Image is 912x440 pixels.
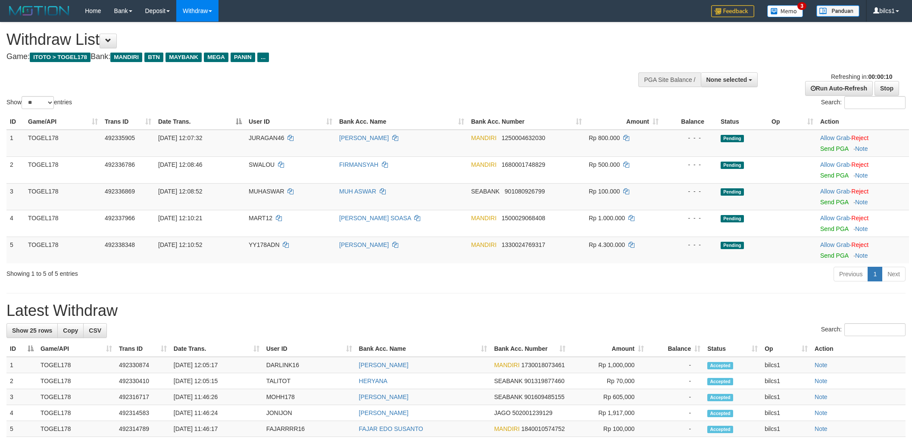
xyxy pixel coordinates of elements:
span: MANDIRI [110,53,142,62]
span: None selected [706,76,747,83]
a: Note [855,145,868,152]
span: Rp 800.000 [589,134,620,141]
td: 2 [6,156,25,183]
td: TOGEL178 [37,421,116,437]
span: Copy 1840010574752 to clipboard [521,425,565,432]
label: Search: [821,323,906,336]
span: MANDIRI [494,362,519,368]
h1: Latest Withdraw [6,302,906,319]
img: Feedback.jpg [711,5,754,17]
a: Reject [851,215,868,222]
td: TOGEL178 [37,389,116,405]
th: Status: activate to sort column ascending [704,341,761,357]
th: Bank Acc. Number: activate to sort column ascending [468,114,585,130]
td: · [817,210,909,237]
span: MAYBANK [166,53,202,62]
button: None selected [701,72,758,87]
td: · [817,156,909,183]
span: Accepted [707,378,733,385]
label: Show entries [6,96,72,109]
td: 3 [6,389,37,405]
td: TOGEL178 [25,130,101,157]
td: - [647,405,704,421]
a: Reject [851,134,868,141]
span: · [820,134,851,141]
td: 2 [6,373,37,389]
span: MANDIRI [471,134,497,141]
th: Action [811,341,906,357]
span: 492336869 [105,188,135,195]
td: Rp 1,000,000 [569,357,647,373]
td: 492314583 [116,405,170,421]
span: SEABANK [494,393,522,400]
td: bilcs1 [761,357,811,373]
span: Pending [721,242,744,249]
th: User ID: activate to sort column ascending [245,114,336,130]
td: 4 [6,210,25,237]
span: · [820,188,851,195]
td: TOGEL178 [37,405,116,421]
td: Rp 100,000 [569,421,647,437]
a: FIRMANSYAH [339,161,378,168]
td: bilcs1 [761,373,811,389]
span: MANDIRI [494,425,519,432]
div: - - - [665,240,714,249]
span: MUHASWAR [249,188,284,195]
a: [PERSON_NAME] [359,409,409,416]
h1: Withdraw List [6,31,600,48]
td: TALITOT [263,373,356,389]
div: - - - [665,134,714,142]
a: Allow Grab [820,188,850,195]
td: 1 [6,130,25,157]
td: TOGEL178 [25,183,101,210]
th: Game/API: activate to sort column ascending [37,341,116,357]
span: Accepted [707,410,733,417]
a: Note [855,172,868,179]
a: Previous [834,267,868,281]
span: 492337966 [105,215,135,222]
span: SEABANK [494,378,522,384]
a: Run Auto-Refresh [805,81,873,96]
span: Copy 1250004632030 to clipboard [502,134,545,141]
span: CSV [89,327,101,334]
span: Accepted [707,394,733,401]
span: Copy 901609485155 to clipboard [524,393,564,400]
td: Rp 1,917,000 [569,405,647,421]
th: Bank Acc. Number: activate to sort column ascending [490,341,569,357]
td: TOGEL178 [25,237,101,263]
span: Refreshing in: [831,73,892,80]
input: Search: [844,323,906,336]
td: TOGEL178 [25,156,101,183]
a: Send PGA [820,225,848,232]
td: 5 [6,237,25,263]
td: MOHH178 [263,389,356,405]
td: · [817,183,909,210]
td: bilcs1 [761,421,811,437]
a: Stop [875,81,899,96]
div: Showing 1 to 5 of 5 entries [6,266,374,278]
span: Rp 100.000 [589,188,620,195]
th: Op: activate to sort column ascending [768,114,817,130]
img: panduan.png [816,5,859,17]
strong: 00:00:10 [868,73,892,80]
a: Note [855,199,868,206]
span: Copy 1730018073461 to clipboard [521,362,565,368]
th: User ID: activate to sort column ascending [263,341,356,357]
span: Copy 502001239129 to clipboard [512,409,552,416]
td: · [817,237,909,263]
select: Showentries [22,96,54,109]
a: FAJAR EDO SUSANTO [359,425,423,432]
td: TOGEL178 [37,373,116,389]
a: MUH ASWAR [339,188,376,195]
td: 492330410 [116,373,170,389]
label: Search: [821,96,906,109]
th: Balance [662,114,717,130]
span: ... [257,53,269,62]
th: Amount: activate to sort column ascending [585,114,662,130]
th: Game/API: activate to sort column ascending [25,114,101,130]
a: Note [855,225,868,232]
td: Rp 70,000 [569,373,647,389]
span: BTN [144,53,163,62]
span: · [820,215,851,222]
span: Pending [721,215,744,222]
